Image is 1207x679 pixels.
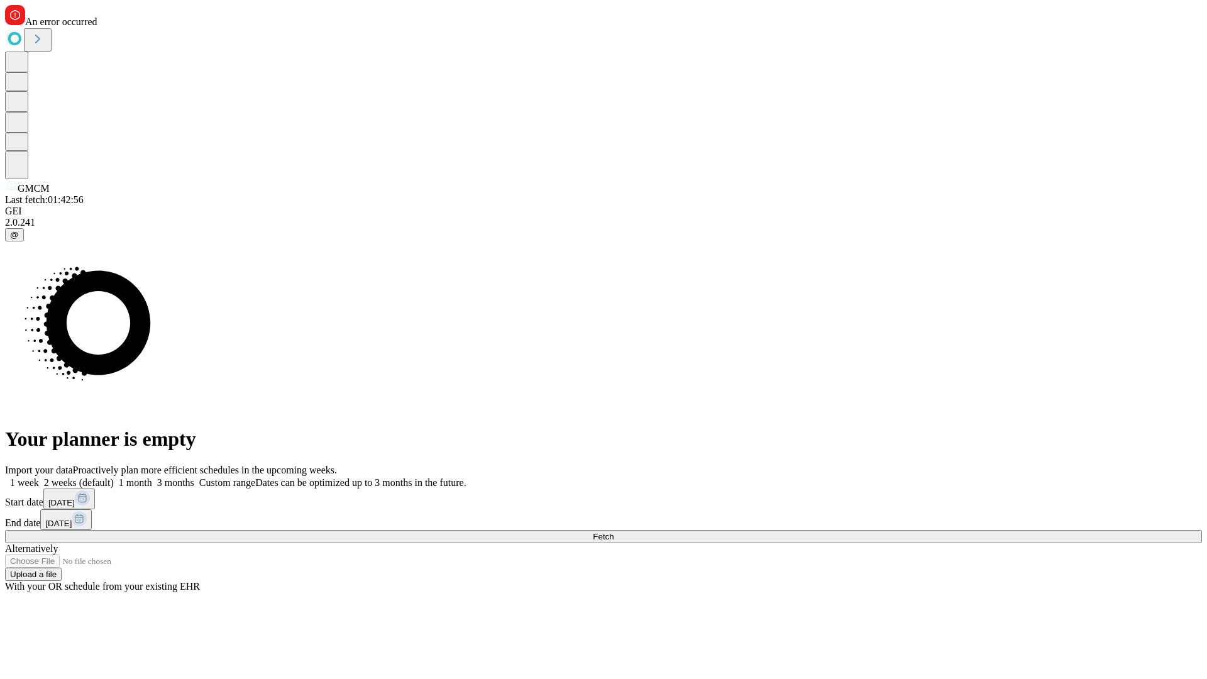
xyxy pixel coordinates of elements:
span: Import your data [5,465,73,475]
button: Fetch [5,530,1202,543]
button: [DATE] [43,489,95,509]
span: With your OR schedule from your existing EHR [5,581,200,592]
button: @ [5,228,24,241]
span: [DATE] [45,519,72,528]
span: [DATE] [48,498,75,507]
div: End date [5,509,1202,530]
button: [DATE] [40,509,92,530]
span: Proactively plan more efficient schedules in the upcoming weeks. [73,465,337,475]
span: Dates can be optimized up to 3 months in the future. [255,477,466,488]
span: Custom range [199,477,255,488]
span: 2 weeks (default) [44,477,114,488]
span: GMCM [18,183,50,194]
span: Last fetch: 01:42:56 [5,194,84,205]
div: GEI [5,206,1202,217]
div: Start date [5,489,1202,509]
span: Alternatively [5,543,58,554]
button: Upload a file [5,568,62,581]
span: An error occurred [25,16,97,27]
span: 3 months [157,477,194,488]
span: Fetch [593,532,614,541]
span: 1 week [10,477,39,488]
span: @ [10,230,19,240]
h1: Your planner is empty [5,428,1202,451]
span: 1 month [119,477,152,488]
div: 2.0.241 [5,217,1202,228]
